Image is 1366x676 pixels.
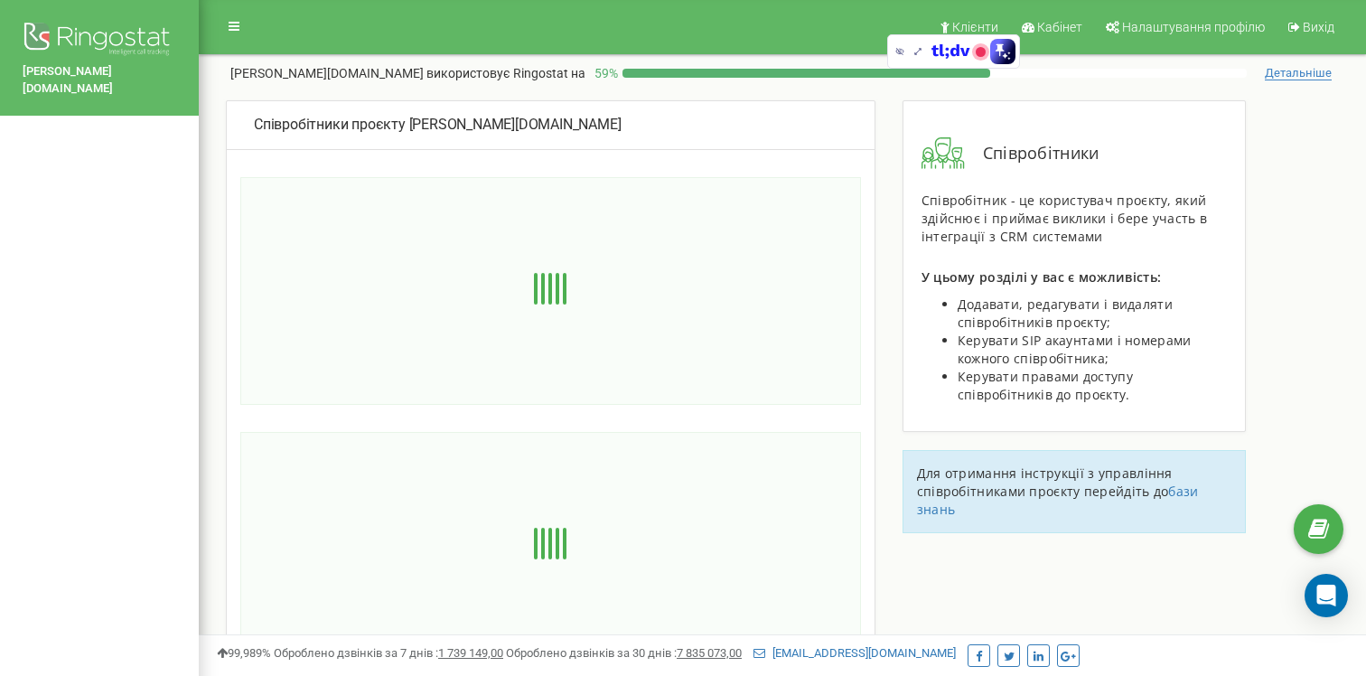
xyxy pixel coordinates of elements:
[230,64,585,82] p: [PERSON_NAME][DOMAIN_NAME]
[585,64,622,82] p: 59 %
[917,483,1199,518] a: бази знань
[958,332,1192,367] span: Керувати SIP акаунтами і номерами кожного співробітника;
[254,116,406,133] span: Співробітники проєкту
[922,268,1162,286] span: У цьому розділі у вас є можливість:
[506,646,742,660] span: Оброблено дзвінків за 30 днів :
[952,20,998,34] span: Клієнти
[958,368,1133,403] span: Керувати правами доступу співробітників до проєкту.
[23,63,176,97] a: [PERSON_NAME][DOMAIN_NAME]
[965,142,1099,165] span: Співробітники
[677,646,742,660] u: 7 835 073,00
[274,646,503,660] span: Оброблено дзвінків за 7 днів :
[438,646,503,660] u: 1 739 149,00
[1305,574,1348,617] div: Open Intercom Messenger
[1303,20,1334,34] span: Вихід
[1122,20,1265,34] span: Налаштування профілю
[1265,66,1332,80] span: Детальніше
[922,192,1208,245] span: Співробітник - це користувач проєкту, який здійснює і приймає виклики і бере участь в інтеграції ...
[23,18,176,63] img: Ringostat logo
[917,465,1173,500] span: Для отримання інструкції з управління співробітниками проєкту перейдіть до
[426,66,585,80] span: використовує Ringostat на
[217,646,271,660] span: 99,989%
[958,296,1173,331] span: Додавати, редагувати і видаляти співробітників проєкту;
[254,115,847,136] div: [PERSON_NAME][DOMAIN_NAME]
[753,646,956,660] a: [EMAIL_ADDRESS][DOMAIN_NAME]
[1037,20,1082,34] span: Кабінет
